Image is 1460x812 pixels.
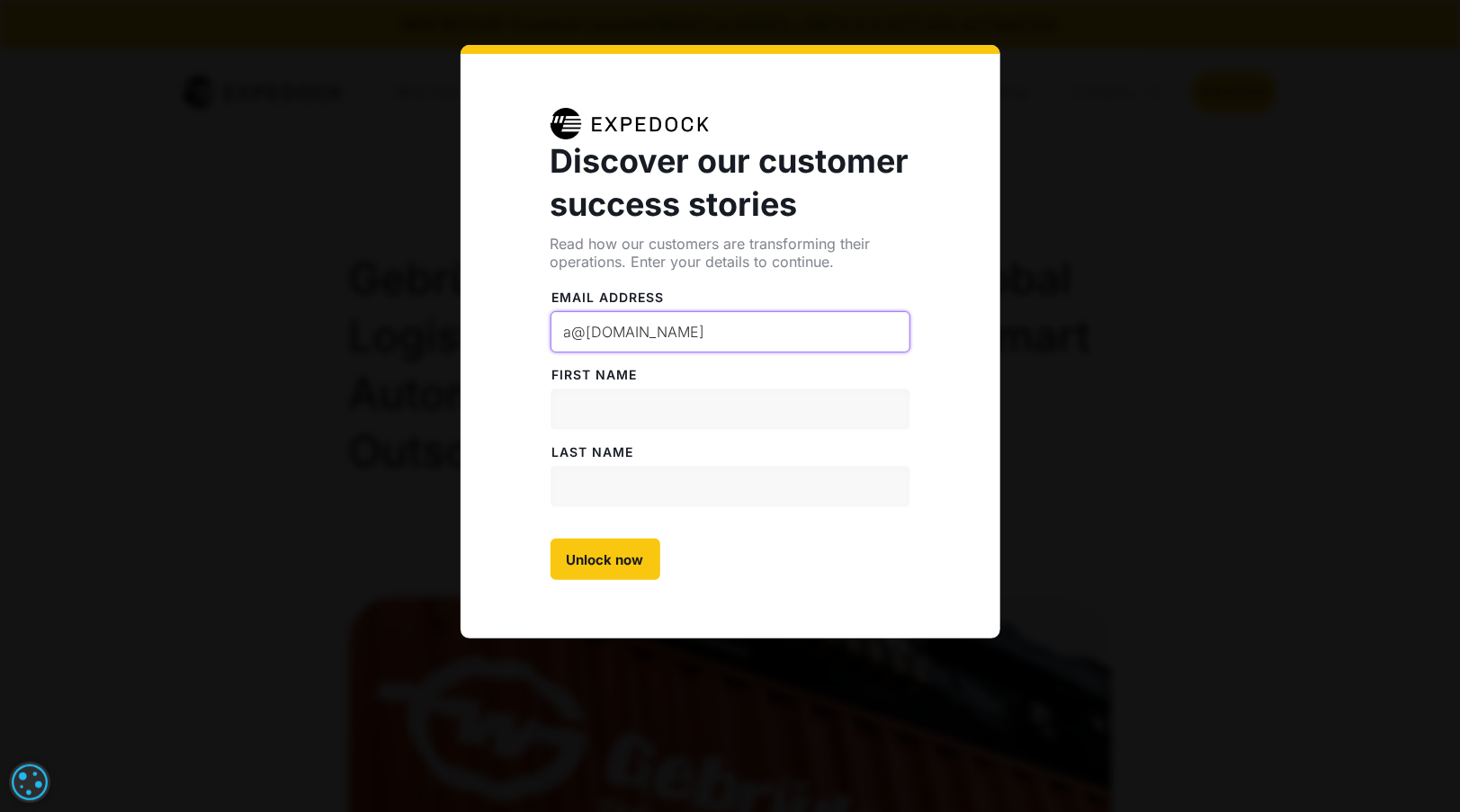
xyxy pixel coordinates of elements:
strong: Discover our customer success stories [551,141,909,224]
div: Read how our customers are transforming their operations. Enter your details to continue. [551,235,910,271]
iframe: Chat Widget [1160,618,1460,812]
label: Email address [551,289,910,307]
input: Unlock now [551,539,660,580]
label: FiRST NAME [551,366,910,384]
label: LAST NAME [551,443,910,461]
form: Case Studies Form [551,271,910,580]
